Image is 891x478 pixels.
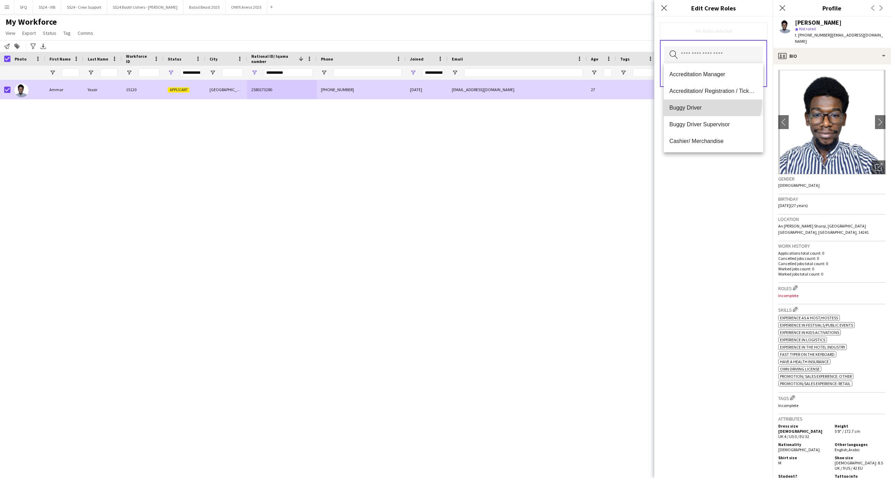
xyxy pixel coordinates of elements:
div: No Roles selected [665,28,762,34]
h5: Dress size [DEMOGRAPHIC_DATA] [778,423,829,434]
span: t. [PHONE_NUMBER] [795,32,831,38]
h3: Roles [778,284,885,292]
span: Tags [620,56,630,62]
span: Accreditation Manager [669,71,757,78]
span: View [6,30,15,36]
span: [DEMOGRAPHIC_DATA]: 8.5 UK / 9 US / 42 EU [835,460,883,471]
app-action-btn: Export XLSX [39,42,47,50]
div: Yassir [84,80,122,99]
div: [DATE] [406,80,448,99]
a: Comms [75,29,96,38]
button: SS24 - Crew Support [61,0,107,14]
a: Tag [61,29,73,38]
app-action-btn: Advanced filters [29,42,37,50]
span: Experience in Logistics [780,337,825,342]
input: Age Filter Input [604,69,612,77]
button: Balad Beast 2025 [183,0,226,14]
div: [EMAIL_ADDRESS][DOMAIN_NAME] [448,80,587,99]
span: Not rated [799,26,816,31]
h5: Shirt size [778,455,829,460]
button: Open Filter Menu [210,70,216,76]
span: An [PERSON_NAME] Sharqi, [GEOGRAPHIC_DATA] [GEOGRAPHIC_DATA], [GEOGRAPHIC_DATA], 14241 [778,223,869,235]
button: Open Filter Menu [321,70,327,76]
div: [PHONE_NUMBER] [317,80,406,99]
p: Applications total count: 0 [778,250,885,256]
span: Promotion/ Sales Experience: Other [780,374,852,379]
button: Open Filter Menu [452,70,458,76]
h5: Other languages [835,442,885,447]
span: 2580173280 [251,87,272,92]
div: [PERSON_NAME] [795,19,842,26]
h5: Shoe size [835,455,885,460]
span: Experience in Festivals/Public Events [780,322,853,328]
span: | [EMAIL_ADDRESS][DOMAIN_NAME] [795,32,883,44]
span: Phone [321,56,333,62]
h5: Nationality [778,442,829,447]
button: SFQ [14,0,33,14]
span: Email [452,56,463,62]
div: 27 [587,80,616,99]
input: Tags Filter Input [633,69,654,77]
h3: Edit Crew Roles [654,3,773,13]
span: Export [22,30,36,36]
button: Open Filter Menu [620,70,626,76]
input: First Name Filter Input [62,69,79,77]
span: National ID/ Iqama number [251,54,296,64]
div: Open photos pop-in [872,160,885,174]
h3: Birthday [778,196,885,202]
h5: Height [835,423,885,429]
span: Own Driving License [780,366,820,372]
div: [GEOGRAPHIC_DATA] [205,80,247,99]
button: Open Filter Menu [591,70,597,76]
h3: Tags [778,394,885,401]
span: M [778,460,781,465]
h3: Attributes [778,416,885,422]
span: First Name [49,56,71,62]
h3: Work history [778,243,885,249]
p: Worked jobs total count: 0 [778,271,885,277]
span: Have a Health Insurance [780,359,829,364]
span: Buggy Driver [669,104,757,111]
span: Promotion/Sales Experience: Retail [780,381,851,386]
button: ONYX Arena 2025 [226,0,267,14]
span: English , [835,447,849,452]
img: Crew avatar or photo [778,70,885,174]
app-action-btn: Add to tag [13,42,21,50]
button: Open Filter Menu [126,70,132,76]
span: Applicant [168,87,189,93]
span: [DATE] (27 years) [778,203,808,208]
span: Cashier/ Merchandise [669,138,757,144]
app-action-btn: Notify workforce [3,42,11,50]
p: Incomplete [778,403,885,408]
p: Worked jobs count: 0 [778,266,885,271]
span: Last Name [88,56,108,62]
h3: Location [778,216,885,222]
p: Cancelled jobs total count: 0 [778,261,885,266]
button: Open Filter Menu [410,70,416,76]
button: SS24 - VIB [33,0,61,14]
span: Workforce ID [126,54,151,64]
span: Arabic [849,447,860,452]
input: Date Filter Input [423,69,443,77]
div: Bio [773,48,891,64]
input: National ID/ Iqama number Filter Input [264,69,313,77]
h3: Gender [778,176,885,182]
input: Workforce ID Filter Input [139,69,159,77]
span: Accreditation/ Registration / Ticketing [669,88,757,94]
span: 5'8" / 172.7 cm [835,429,860,434]
span: City [210,56,218,62]
span: Age [591,56,598,62]
input: Last Name Filter Input [100,69,118,77]
span: Status [168,56,181,62]
span: Status [43,30,56,36]
span: Joined [410,56,424,62]
input: City Filter Input [222,69,243,77]
span: Fast typer on the keyboard [780,352,835,357]
button: Open Filter Menu [88,70,94,76]
span: Buggy Driver Supervisor [669,121,757,128]
span: [DEMOGRAPHIC_DATA] [778,183,820,188]
button: SS24 Booth Ushers - [PERSON_NAME] [107,0,183,14]
img: Ammar Yassir [15,83,29,97]
input: Phone Filter Input [333,69,402,77]
span: Experience in Kids Activations [780,330,839,335]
